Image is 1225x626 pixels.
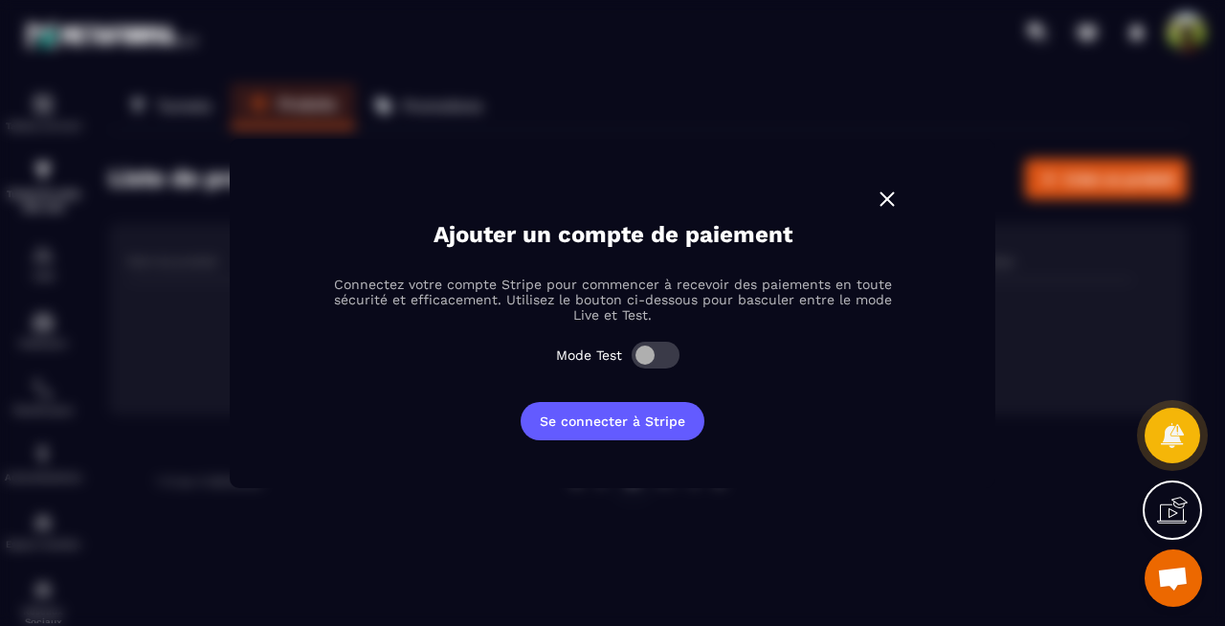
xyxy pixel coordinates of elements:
img: close-w.0bb75850.svg [875,187,900,212]
p: Ajouter un compte de paiement [434,221,792,248]
button: Se connecter à Stripe [521,402,704,440]
label: Mode Test [556,347,622,363]
a: Ouvrir le chat [1145,549,1202,607]
p: Connectez votre compte Stripe pour commencer à recevoir des paiements en toute sécurité et effica... [325,277,900,323]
